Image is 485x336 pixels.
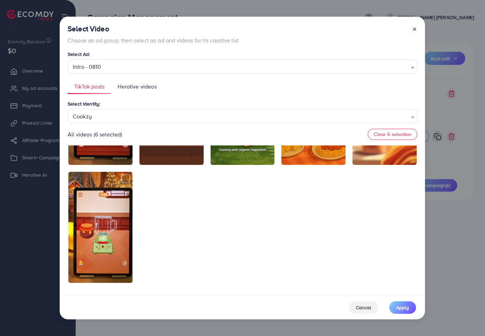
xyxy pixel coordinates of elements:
span: Apply [396,304,409,311]
div: Search for option [68,109,417,123]
label: Select Ad: [68,51,90,58]
span: Herotive videos [118,83,156,91]
label: Select Identity: [68,100,101,107]
button: Cancel [349,301,378,314]
input: Search for option [369,111,409,121]
button: Apply [389,301,416,314]
input: Search for option [369,61,409,72]
p: Choose an ad group, then select an ad and videos for its creative list [68,36,239,44]
div: Cookzy [73,111,367,121]
h4: Select Video [68,25,239,33]
p: All videos (6 selected) [68,130,122,138]
div: Intro - 0810 [73,62,367,72]
img: okIbfgRAa5YHjD2iDDETORFuvkBCmAftE1GBf8~tplv-noop.image [68,172,133,283]
span: Cookzy [73,111,366,121]
button: Clear 6 selection [368,129,417,140]
span: Intro - 0810 [73,62,366,72]
span: Cancel [356,304,371,311]
iframe: Chat [456,305,480,331]
div: Search for option [68,59,417,74]
span: TikTok posts [74,83,104,91]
